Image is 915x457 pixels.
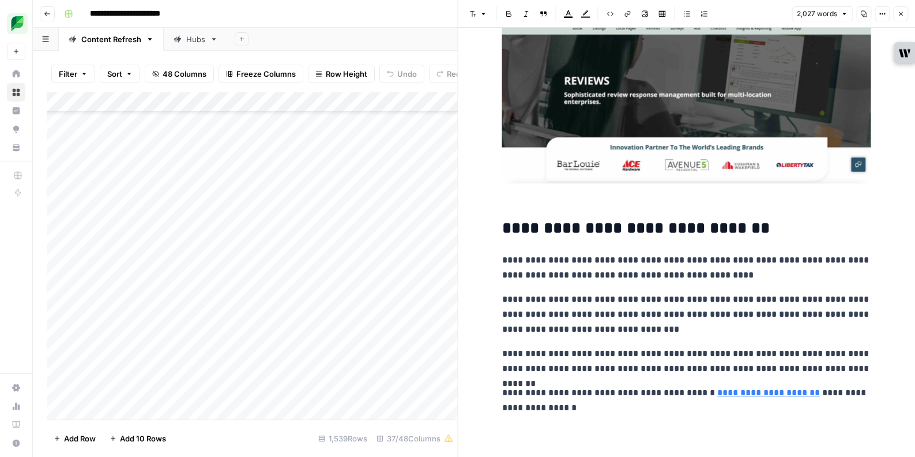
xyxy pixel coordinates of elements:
[120,433,166,444] span: Add 10 Rows
[7,415,25,434] a: Learning Hub
[145,65,214,83] button: 48 Columns
[7,65,25,83] a: Home
[397,68,417,80] span: Undo
[7,434,25,452] button: Help + Support
[379,65,424,83] button: Undo
[107,68,122,80] span: Sort
[372,429,458,448] div: 37/48 Columns
[429,65,473,83] button: Redo
[447,68,465,80] span: Redo
[186,33,205,45] div: Hubs
[308,65,375,83] button: Row Height
[103,429,173,448] button: Add 10 Rows
[219,65,303,83] button: Freeze Columns
[7,120,25,138] a: Opportunities
[7,138,25,157] a: Your Data
[7,379,25,397] a: Settings
[100,65,140,83] button: Sort
[797,9,837,19] span: 2,027 words
[51,65,95,83] button: Filter
[7,13,28,34] img: SproutSocial Logo
[7,9,25,38] button: Workspace: SproutSocial
[47,429,103,448] button: Add Row
[64,433,96,444] span: Add Row
[59,68,77,80] span: Filter
[792,6,853,21] button: 2,027 words
[163,68,206,80] span: 48 Columns
[59,28,164,51] a: Content Refresh
[7,397,25,415] a: Usage
[7,102,25,120] a: Insights
[81,33,141,45] div: Content Refresh
[314,429,372,448] div: 1,539 Rows
[164,28,228,51] a: Hubs
[7,83,25,102] a: Browse
[236,68,296,80] span: Freeze Columns
[326,68,367,80] span: Row Height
